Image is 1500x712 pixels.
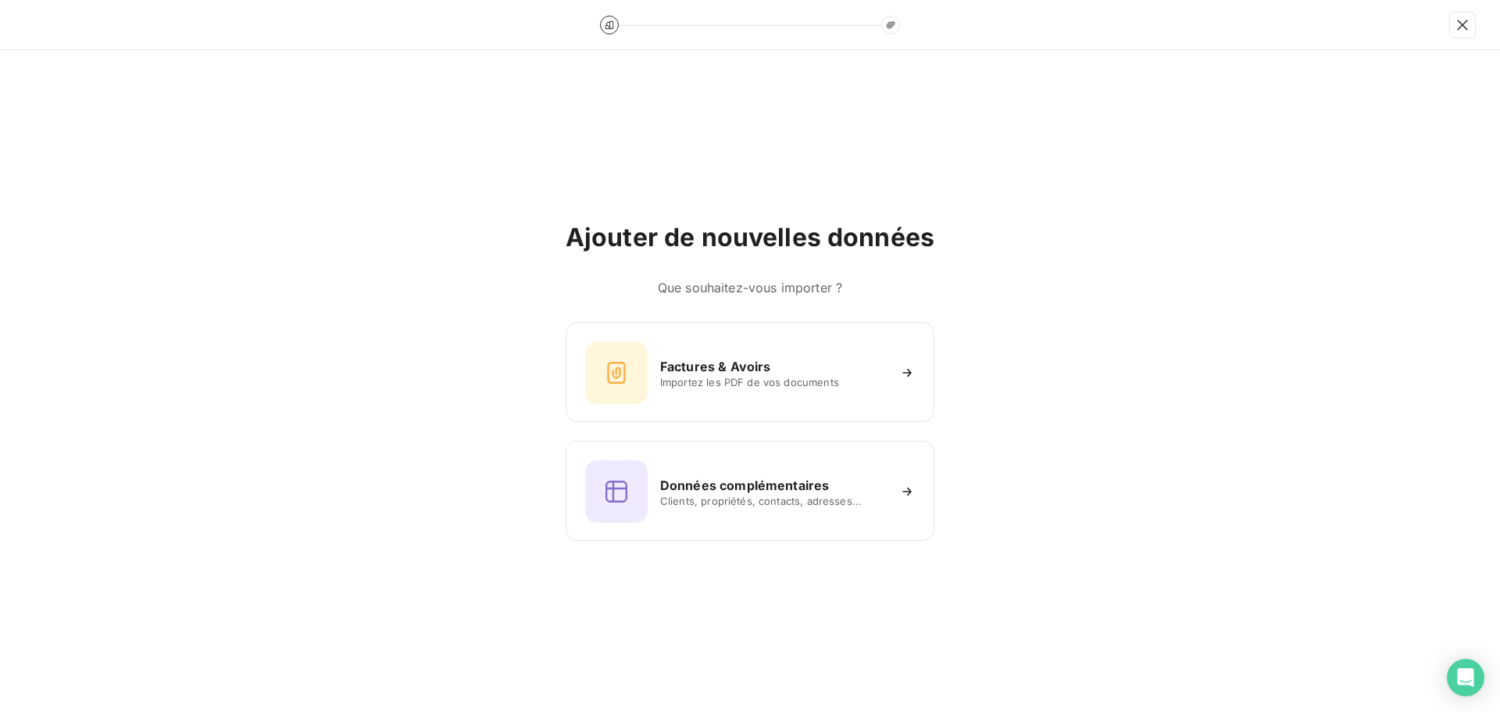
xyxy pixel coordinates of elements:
span: Importez les PDF de vos documents [660,376,887,388]
h2: Ajouter de nouvelles données [566,222,934,253]
h6: Factures & Avoirs [660,357,771,376]
h6: Données complémentaires [660,476,829,495]
div: Open Intercom Messenger [1447,659,1484,696]
span: Clients, propriétés, contacts, adresses... [660,495,887,507]
h6: Que souhaitez-vous importer ? [566,278,934,297]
